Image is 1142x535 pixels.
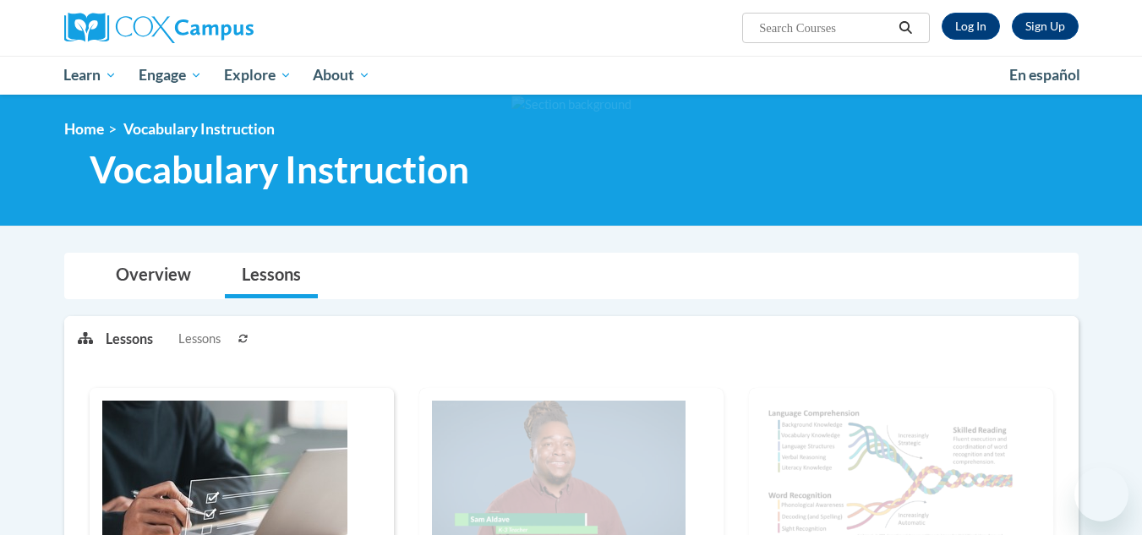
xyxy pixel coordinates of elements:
[64,120,104,138] a: Home
[213,56,303,95] a: Explore
[53,56,128,95] a: Learn
[1012,13,1079,40] a: Register
[998,57,1091,93] a: En español
[893,18,918,38] button: Search
[302,56,381,95] a: About
[511,96,631,114] img: Section background
[64,13,385,43] a: Cox Campus
[106,330,153,348] p: Lessons
[39,56,1104,95] div: Main menu
[139,65,202,85] span: Engage
[1009,66,1080,84] span: En español
[313,65,370,85] span: About
[90,147,469,192] span: Vocabulary Instruction
[942,13,1000,40] a: Log In
[178,330,221,348] span: Lessons
[123,120,275,138] span: Vocabulary Instruction
[757,18,893,38] input: Search Courses
[128,56,213,95] a: Engage
[224,65,292,85] span: Explore
[64,13,254,43] img: Cox Campus
[63,65,117,85] span: Learn
[1074,467,1128,521] iframe: Button to launch messaging window
[225,254,318,298] a: Lessons
[99,254,208,298] a: Overview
